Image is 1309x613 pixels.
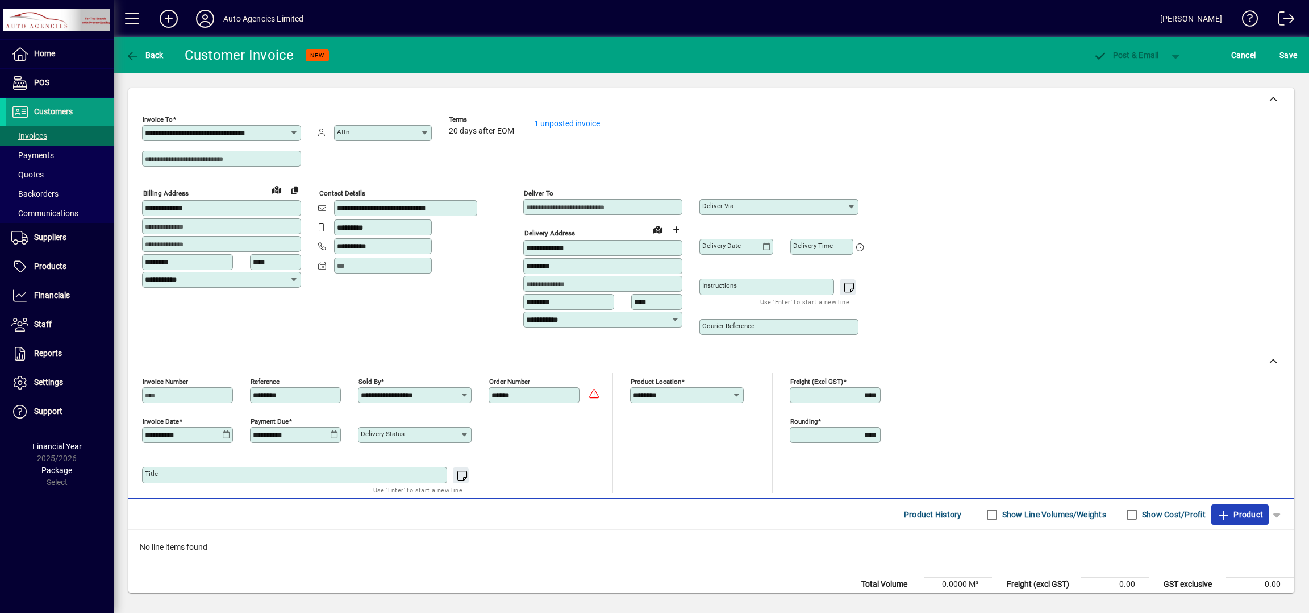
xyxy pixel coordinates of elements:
[790,378,843,386] mat-label: Freight (excl GST)
[534,119,600,128] a: 1 unposted invoice
[6,69,114,97] a: POS
[145,470,158,478] mat-label: Title
[41,466,72,475] span: Package
[123,45,166,65] button: Back
[1081,591,1149,605] td: 0.00
[649,220,667,238] a: View on map
[924,578,992,591] td: 0.0000 M³
[6,397,114,426] a: Support
[34,378,63,387] span: Settings
[489,378,530,386] mat-label: Order number
[1226,578,1294,591] td: 0.00
[34,349,62,358] span: Reports
[524,189,553,197] mat-label: Deliver To
[6,184,114,204] a: Backorders
[251,378,280,386] mat-label: Reference
[114,45,176,65] app-page-header-button: Back
[667,221,685,239] button: Choose address
[34,78,49,87] span: POS
[11,131,47,140] span: Invoices
[143,417,179,425] mat-label: Invoice date
[631,378,681,386] mat-label: Product location
[1231,46,1256,64] span: Cancel
[34,107,73,116] span: Customers
[6,40,114,68] a: Home
[32,442,82,451] span: Financial Year
[373,483,462,496] mat-hint: Use 'Enter' to start a new line
[1140,509,1206,520] label: Show Cost/Profit
[34,233,66,242] span: Suppliers
[702,242,741,250] mat-label: Delivery date
[856,591,924,605] td: Total Weight
[6,165,114,184] a: Quotes
[337,128,349,136] mat-label: Attn
[6,204,114,223] a: Communications
[6,368,114,397] a: Settings
[1270,2,1295,39] a: Logout
[286,181,304,199] button: Copy to Delivery address
[1211,504,1269,525] button: Product
[449,116,517,123] span: Terms
[1279,46,1297,64] span: ave
[1233,2,1258,39] a: Knowledge Base
[34,291,70,300] span: Financials
[6,146,114,165] a: Payments
[793,242,833,250] mat-label: Delivery time
[34,262,66,271] span: Products
[187,9,223,29] button: Profile
[361,430,405,438] mat-label: Delivery status
[6,223,114,252] a: Suppliers
[126,51,164,60] span: Back
[11,189,59,198] span: Backorders
[143,378,188,386] mat-label: Invoice number
[268,180,286,198] a: View on map
[6,281,114,310] a: Financials
[1087,45,1165,65] button: Post & Email
[34,49,55,58] span: Home
[924,591,992,605] td: 0.0000 Kg
[1158,591,1226,605] td: GST
[1113,51,1118,60] span: P
[6,252,114,281] a: Products
[11,151,54,160] span: Payments
[702,281,737,289] mat-label: Instructions
[1000,509,1106,520] label: Show Line Volumes/Weights
[1217,506,1263,524] span: Product
[1226,591,1294,605] td: 0.00
[11,209,78,218] span: Communications
[128,530,1294,565] div: No line items found
[185,46,294,64] div: Customer Invoice
[34,320,52,329] span: Staff
[1001,578,1081,591] td: Freight (excl GST)
[11,170,44,179] span: Quotes
[702,202,733,210] mat-label: Deliver via
[1158,578,1226,591] td: GST exclusive
[1277,45,1300,65] button: Save
[1279,51,1284,60] span: S
[760,295,849,308] mat-hint: Use 'Enter' to start a new line
[34,407,62,416] span: Support
[702,322,754,330] mat-label: Courier Reference
[856,578,924,591] td: Total Volume
[904,506,962,524] span: Product History
[6,126,114,146] a: Invoices
[899,504,966,525] button: Product History
[143,115,173,123] mat-label: Invoice To
[6,310,114,339] a: Staff
[1228,45,1259,65] button: Cancel
[223,10,304,28] div: Auto Agencies Limited
[1160,10,1222,28] div: [PERSON_NAME]
[358,378,381,386] mat-label: Sold by
[6,339,114,368] a: Reports
[1081,578,1149,591] td: 0.00
[1093,51,1159,60] span: ost & Email
[251,417,289,425] mat-label: Payment due
[790,417,818,425] mat-label: Rounding
[151,9,187,29] button: Add
[449,127,514,136] span: 20 days after EOM
[310,52,324,59] span: NEW
[1001,591,1081,605] td: Rounding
